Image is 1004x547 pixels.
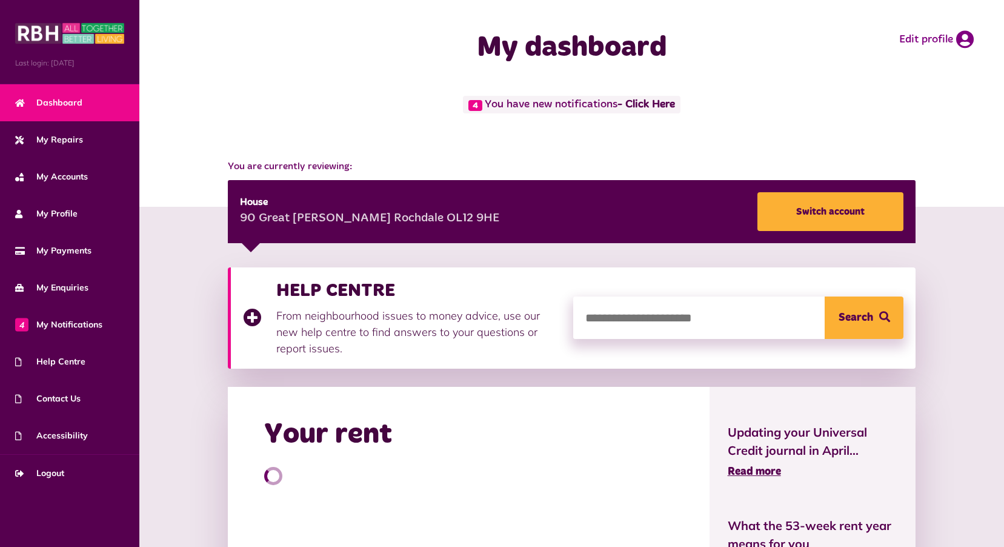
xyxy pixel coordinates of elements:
[899,30,974,49] a: Edit profile
[728,423,898,480] a: Updating your Universal Credit journal in April... Read more
[15,318,28,331] span: 4
[15,96,82,109] span: Dashboard
[757,192,903,231] a: Switch account
[839,297,873,339] span: Search
[15,318,102,331] span: My Notifications
[468,100,482,111] span: 4
[15,467,64,480] span: Logout
[276,307,561,357] p: From neighbourhood issues to money advice, use our new help centre to find answers to your questi...
[728,423,898,460] span: Updating your Universal Credit journal in April...
[463,96,680,113] span: You have new notifications
[15,281,88,294] span: My Enquiries
[15,133,83,146] span: My Repairs
[15,58,124,69] span: Last login: [DATE]
[15,21,124,45] img: MyRBH
[276,280,561,301] h3: HELP CENTRE
[15,392,81,405] span: Contact Us
[228,159,916,174] span: You are currently reviewing:
[617,99,675,110] a: - Click Here
[15,355,85,368] span: Help Centre
[15,429,88,442] span: Accessibility
[264,417,392,452] h2: Your rent
[825,297,903,339] button: Search
[15,207,78,220] span: My Profile
[368,30,776,65] h1: My dashboard
[240,210,499,228] div: 90 Great [PERSON_NAME] Rochdale OL12 9HE
[15,244,91,257] span: My Payments
[240,195,499,210] div: House
[728,466,781,477] span: Read more
[15,170,88,183] span: My Accounts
